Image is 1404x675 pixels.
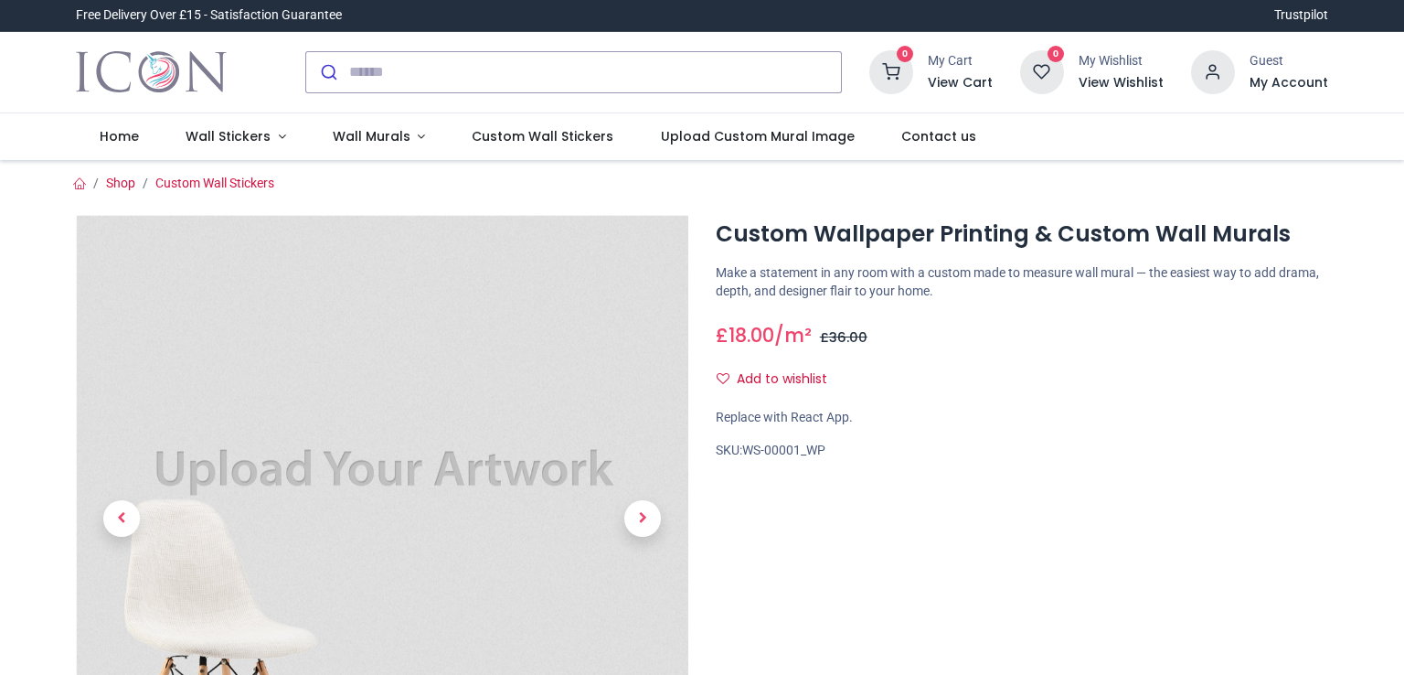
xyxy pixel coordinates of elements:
i: Add to wishlist [717,372,729,385]
span: Custom Wall Stickers [472,127,613,145]
div: My Cart [928,52,993,70]
a: Custom Wall Stickers [155,176,274,190]
span: Next [624,500,661,537]
span: Wall Stickers [186,127,271,145]
a: Trustpilot [1274,6,1328,25]
div: My Wishlist [1079,52,1164,70]
sup: 0 [897,46,914,63]
a: My Account [1250,74,1328,92]
div: Free Delivery Over £15 - Satisfaction Guarantee [76,6,342,25]
a: View Wishlist [1079,74,1164,92]
a: Shop [106,176,135,190]
sup: 0 [1048,46,1065,63]
a: Wall Stickers [162,113,309,161]
span: Home [100,127,139,145]
span: £ [716,322,774,348]
span: Wall Murals [333,127,410,145]
button: Add to wishlistAdd to wishlist [716,364,843,395]
img: Icon Wall Stickers [76,47,227,98]
span: /m² [774,322,812,348]
span: WS-00001_WP [742,443,825,457]
a: 0 [1020,63,1064,78]
div: SKU: [716,442,1328,460]
span: £ [820,328,867,347]
span: Upload Custom Mural Image [661,127,855,145]
h1: Custom Wallpaper Printing & Custom Wall Murals [716,219,1328,250]
span: 18.00 [729,322,774,348]
span: Previous [103,500,140,537]
a: Logo of Icon Wall Stickers [76,47,227,98]
span: Contact us [901,127,976,145]
a: View Cart [928,74,993,92]
span: 36.00 [829,328,867,347]
button: Submit [306,52,349,92]
a: 0 [869,63,913,78]
p: Make a statement in any room with a custom made to measure wall mural — the easiest way to add dr... [716,264,1328,300]
div: Guest [1250,52,1328,70]
div: Replace with React App. [716,409,1328,427]
a: Wall Murals [309,113,449,161]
